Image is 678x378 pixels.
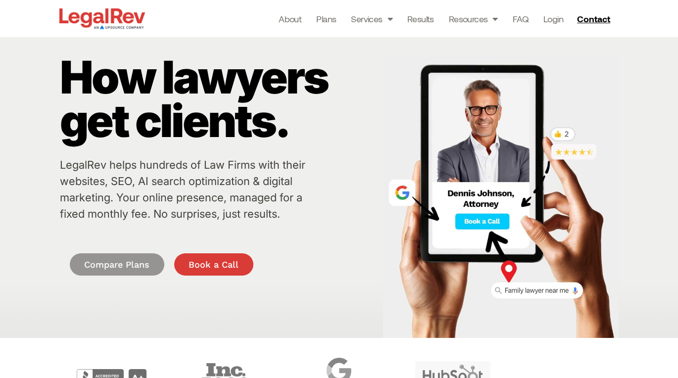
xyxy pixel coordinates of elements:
[279,12,301,26] a: About
[407,12,434,26] a: Results
[316,12,336,26] a: Plans
[60,158,305,220] a: LegalRev helps hundreds of Law Firms with their websites, SEO, AI search optimization & digital m...
[351,12,392,26] a: Services
[573,11,617,27] a: Contact
[60,55,379,142] p: How lawyers get clients.
[513,12,529,26] a: FAQ
[174,253,253,276] a: Book a Call
[189,260,239,269] span: Book a Call
[279,12,563,26] nav: Menu
[577,14,610,23] span: Contact
[84,260,149,269] span: Compare Plans
[449,12,498,26] a: Resources
[70,253,164,276] a: Compare Plans
[543,12,563,26] a: Login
